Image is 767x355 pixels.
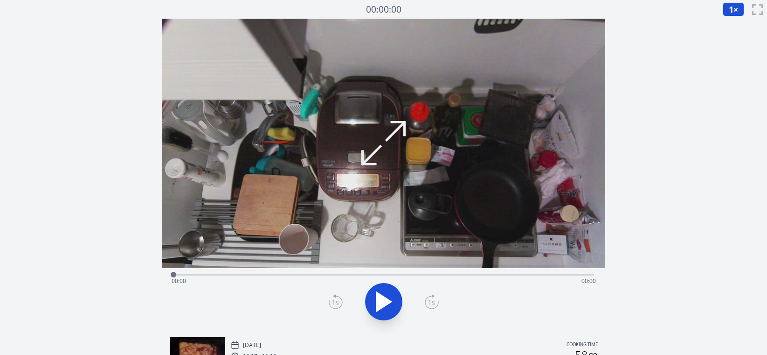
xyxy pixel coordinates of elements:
[581,277,596,285] span: 00:00
[729,4,733,15] span: 1
[366,3,401,16] a: 00:00:00
[567,341,598,349] p: Cooking time
[723,2,744,16] button: 1×
[243,341,261,349] p: [DATE]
